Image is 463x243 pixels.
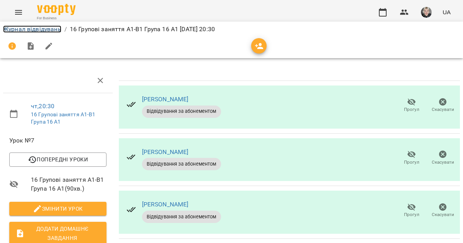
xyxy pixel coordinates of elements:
span: Скасувати [432,106,454,113]
span: Прогул [404,159,419,166]
button: Menu [9,3,28,22]
button: Прогул [396,95,427,116]
span: Змінити урок [15,204,100,213]
span: Скасувати [432,159,454,166]
span: Прогул [404,211,419,218]
span: UA [443,8,451,16]
a: [PERSON_NAME] [142,96,189,103]
span: Відвідування за абонементом [142,108,221,115]
span: Урок №7 [9,136,106,145]
span: Скасувати [432,211,454,218]
button: Скасувати [427,147,458,169]
a: [PERSON_NAME] [142,148,189,156]
button: Скасувати [427,200,458,221]
img: e6b29b008becd306e3c71aec93de28f6.jpeg [421,7,432,18]
a: [PERSON_NAME] [142,201,189,208]
button: Прогул [396,147,427,169]
button: Змінити урок [9,202,106,216]
span: Попередні уроки [15,155,100,164]
span: Прогул [404,106,419,113]
button: Скасувати [427,95,458,116]
a: Журнал відвідувань [3,25,61,33]
a: 16 Групові заняття А1-В1 Група 16 А1 [31,111,96,125]
button: Прогул [396,200,427,221]
p: 16 Групові заняття А1-В1 Група 16 А1 [DATE] 20:30 [70,25,215,34]
span: Відвідування за абонементом [142,213,221,220]
nav: breadcrumb [3,25,460,34]
li: / [64,25,67,34]
span: For Business [37,16,76,21]
span: Додати домашнє завдання [15,224,100,243]
a: чт , 20:30 [31,102,54,110]
img: Voopty Logo [37,4,76,15]
button: UA [439,5,454,19]
button: Попередні уроки [9,153,106,166]
span: 16 Групові заняття А1-В1 Група 16 А1 ( 90 хв. ) [31,175,106,193]
span: Відвідування за абонементом [142,161,221,168]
